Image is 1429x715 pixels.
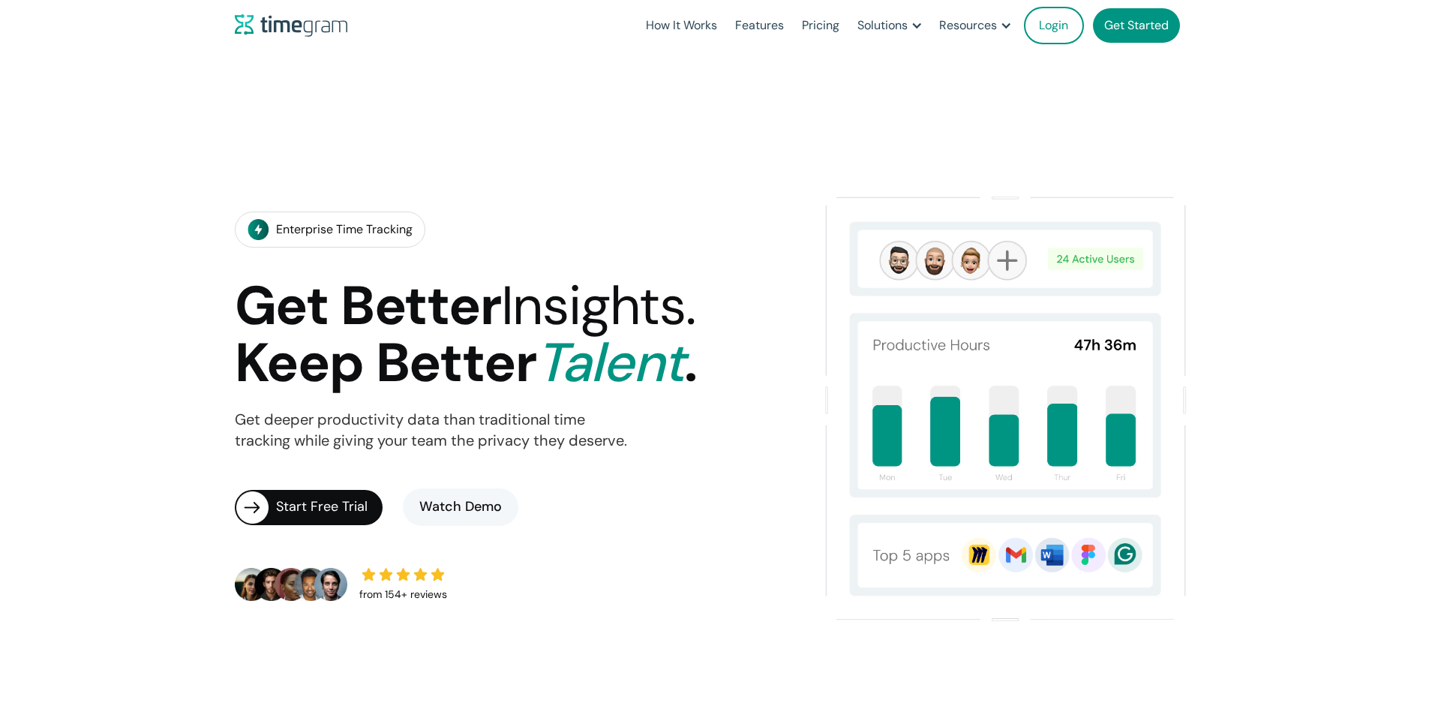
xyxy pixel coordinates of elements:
[1024,7,1084,44] a: Login
[235,490,383,525] a: Start Free Trial
[536,328,684,398] span: Talent
[501,271,695,341] span: Insights.
[857,15,908,36] div: Solutions
[235,410,627,452] p: Get deeper productivity data than traditional time tracking while giving your team the privacy th...
[1093,8,1180,43] a: Get Started
[403,488,518,526] a: Watch Demo
[939,15,997,36] div: Resources
[276,497,383,518] div: Start Free Trial
[276,219,413,240] div: Enterprise Time Tracking
[359,584,447,605] div: from 154+ reviews
[235,278,697,392] h1: Get Better Keep Better .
